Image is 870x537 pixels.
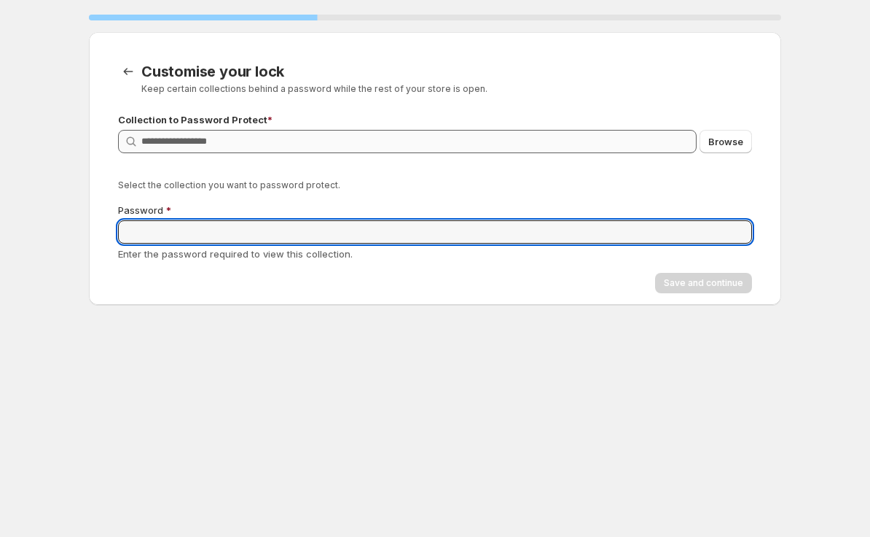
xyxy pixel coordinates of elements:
button: Browse [699,130,752,153]
span: Enter the password required to view this collection. [118,248,353,260]
span: Password [118,204,163,216]
p: Keep certain collections behind a password while the rest of your store is open. [141,83,752,95]
p: Select the collection you want to password protect. [118,179,752,191]
span: Browse [708,134,743,149]
p: Collection to Password Protect [118,112,752,127]
span: Customise your lock [141,63,284,80]
button: CustomisationStep.backToTemplates [118,61,138,82]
